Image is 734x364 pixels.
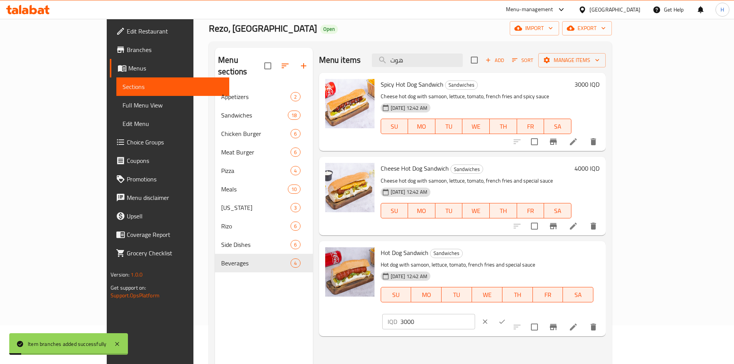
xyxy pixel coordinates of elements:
[221,129,291,138] span: Chicken Burger
[494,313,511,330] button: ok
[127,248,223,258] span: Grocery Checklist
[128,64,223,73] span: Menus
[721,5,724,14] span: H
[569,322,578,332] a: Edit menu item
[430,249,462,258] span: Sandwiches
[320,26,338,32] span: Open
[526,319,543,335] span: Select to update
[544,318,563,336] button: Branch-specific-item
[215,87,313,106] div: Appetizers2
[116,96,229,114] a: Full Menu View
[544,119,571,134] button: SA
[482,54,507,66] span: Add item
[221,221,291,231] span: Rizo
[215,84,313,275] nav: Menu sections
[451,165,483,174] span: Sandwiches
[520,121,541,132] span: FR
[435,119,463,134] button: TU
[465,205,487,216] span: WE
[221,111,288,120] span: Sandwiches
[381,203,408,218] button: SU
[536,289,560,300] span: FR
[127,156,223,165] span: Coupons
[465,121,487,132] span: WE
[116,77,229,96] a: Sections
[438,121,460,132] span: TU
[400,314,475,329] input: Please enter price
[562,21,612,35] button: export
[484,56,505,65] span: Add
[516,23,553,33] span: import
[381,260,594,270] p: Hot dog with samoon, lettuce, tomato, french fries and special sauce
[291,258,300,268] div: items
[569,137,578,146] a: Edit menu item
[319,54,361,66] h2: Menu items
[215,217,313,235] div: Rizo6
[123,82,223,91] span: Sections
[563,287,593,302] button: SA
[221,240,291,249] span: Side Dishes
[510,21,559,35] button: import
[291,204,300,211] span: 3
[490,203,517,218] button: TH
[320,25,338,34] div: Open
[221,258,291,268] span: Beverages
[291,241,300,248] span: 6
[438,205,460,216] span: TU
[221,166,291,175] span: Pizza
[111,290,160,300] a: Support.OpsPlatform
[123,119,223,128] span: Edit Menu
[538,53,606,67] button: Manage items
[325,247,375,297] img: Hot Dog Sandwich
[215,235,313,254] div: Side Dishes6
[215,161,313,180] div: Pizza4
[411,205,432,216] span: MO
[111,283,146,293] span: Get support on:
[221,203,291,212] span: [US_STATE]
[584,318,603,336] button: delete
[547,205,568,216] span: SA
[482,54,507,66] button: Add
[288,112,300,119] span: 18
[291,130,300,138] span: 6
[288,111,300,120] div: items
[517,203,544,218] button: FR
[381,163,449,174] span: Cheese Hot Dog Sandwich
[384,121,405,132] span: SU
[381,176,572,186] p: Cheese hot dog with samoon, lettuce, tomato, french fries and special sauce
[574,79,600,90] h6: 3000 IQD
[28,340,106,348] div: Item branches added successfully
[512,56,533,65] span: Sort
[221,148,291,157] span: Meat Burger
[408,203,435,218] button: MO
[110,22,229,40] a: Edit Restaurant
[127,193,223,202] span: Menu disclaimer
[510,54,535,66] button: Sort
[123,101,223,110] span: Full Menu View
[544,217,563,235] button: Branch-specific-item
[110,40,229,59] a: Branches
[533,287,563,302] button: FR
[127,174,223,184] span: Promotions
[110,188,229,207] a: Menu disclaimer
[445,81,478,90] div: Sandwiches
[506,289,530,300] span: TH
[388,104,430,112] span: [DATE] 12:42 AM
[260,58,276,74] span: Select all sections
[472,287,502,302] button: WE
[430,249,463,258] div: Sandwiches
[445,81,477,89] span: Sandwiches
[110,244,229,262] a: Grocery Checklist
[110,59,229,77] a: Menus
[215,180,313,198] div: Meals10
[218,54,264,77] h2: Menu sections
[526,218,543,234] span: Select to update
[475,289,499,300] span: WE
[110,151,229,170] a: Coupons
[388,317,397,326] p: IQD
[526,134,543,150] span: Select to update
[381,247,428,258] span: Hot Dog Sandwich
[294,57,313,75] button: Add section
[110,225,229,244] a: Coverage Report
[381,79,443,90] span: Spicy Hot Dog Sandwich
